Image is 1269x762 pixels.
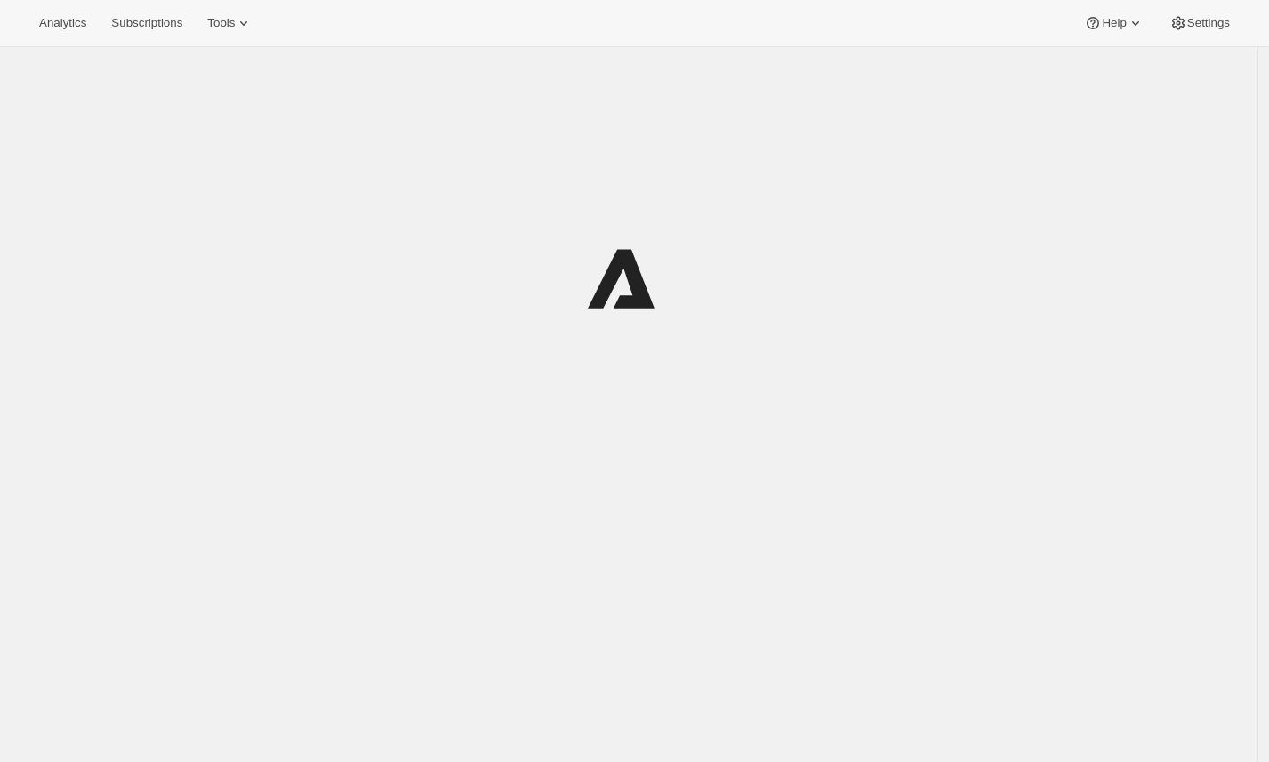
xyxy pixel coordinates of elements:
button: Subscriptions [100,11,193,36]
span: Tools [207,16,235,30]
span: Help [1102,16,1126,30]
span: Analytics [39,16,86,30]
button: Tools [197,11,263,36]
button: Analytics [28,11,97,36]
span: Settings [1187,16,1230,30]
button: Settings [1159,11,1241,36]
span: Subscriptions [111,16,182,30]
button: Help [1073,11,1154,36]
